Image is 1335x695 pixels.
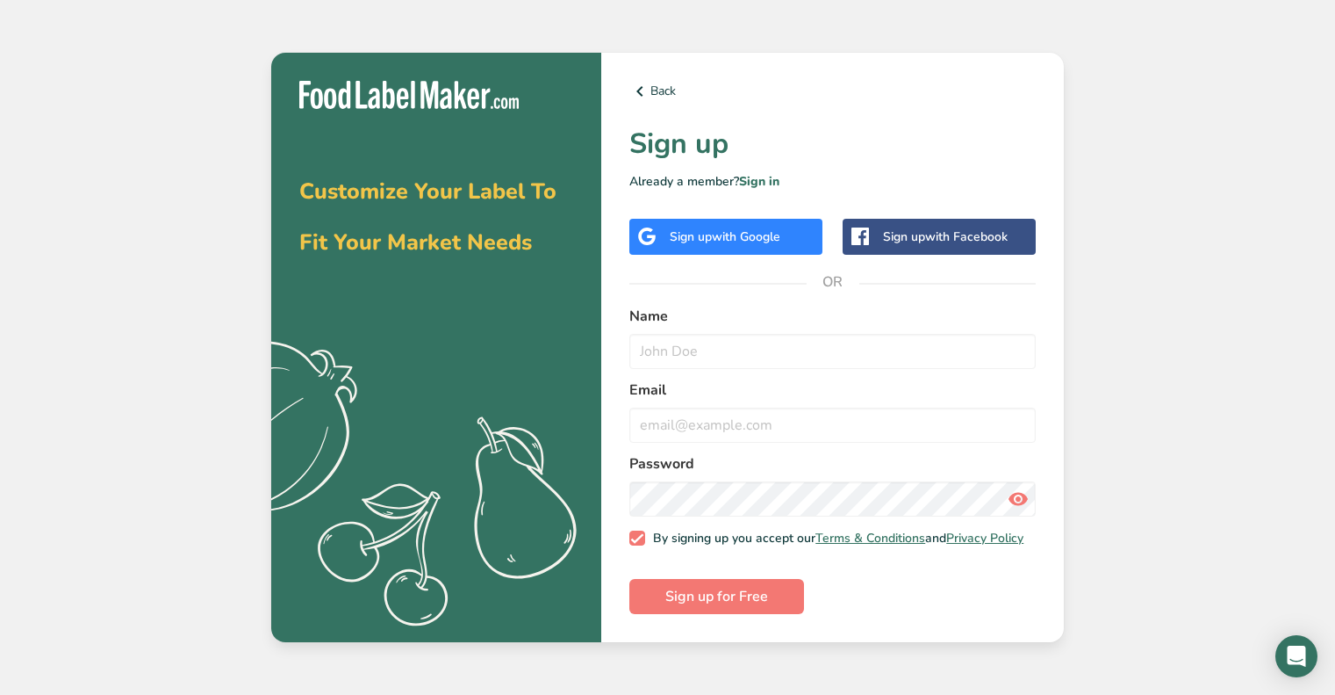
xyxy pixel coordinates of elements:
[645,531,1024,547] span: By signing up you accept our and
[712,228,780,245] span: with Google
[629,408,1036,443] input: email@example.com
[665,586,768,607] span: Sign up for Free
[883,228,1008,246] div: Sign up
[629,81,1036,102] a: Back
[1275,635,1317,677] div: Open Intercom Messenger
[299,81,519,110] img: Food Label Maker
[629,172,1036,191] p: Already a member?
[629,123,1036,165] h1: Sign up
[739,173,779,190] a: Sign in
[815,530,925,547] a: Terms & Conditions
[925,228,1008,245] span: with Facebook
[629,579,804,614] button: Sign up for Free
[629,334,1036,369] input: John Doe
[629,453,1036,474] label: Password
[670,228,780,246] div: Sign up
[629,306,1036,327] label: Name
[299,177,556,257] span: Customize Your Label To Fit Your Market Needs
[629,380,1036,401] label: Email
[807,256,859,308] span: OR
[946,530,1023,547] a: Privacy Policy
